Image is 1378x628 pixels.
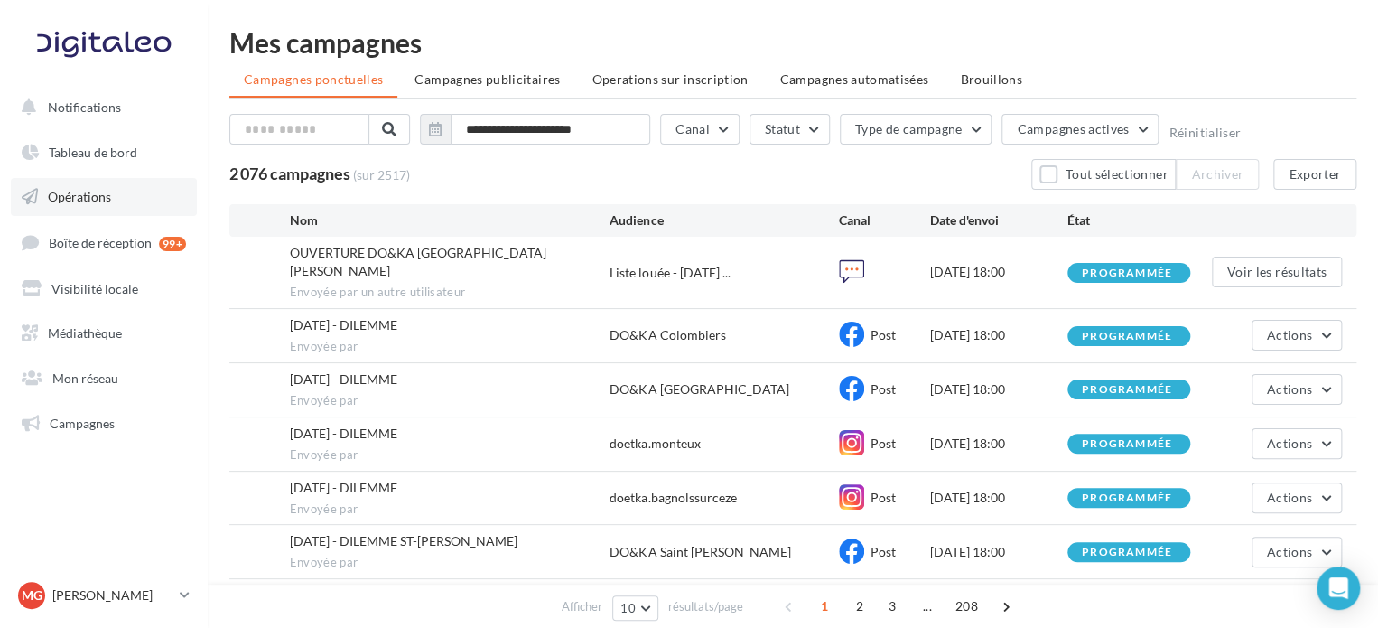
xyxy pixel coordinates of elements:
[159,237,186,251] div: 99+
[610,326,725,344] div: DO&KA Colombiers
[49,235,152,250] span: Boîte de réception
[49,145,137,160] span: Tableau de bord
[22,586,42,605] span: MG
[1067,211,1205,230] div: État
[871,381,896,397] span: Post
[930,489,1067,507] div: [DATE] 18:00
[948,592,985,621] span: 208
[668,598,743,615] span: résultats/page
[960,71,1022,87] span: Brouillons
[14,578,193,613] a: MG [PERSON_NAME]
[1317,567,1360,610] div: Open Intercom Messenger
[353,166,410,184] span: (sur 2517)
[930,435,1067,453] div: [DATE] 18:00
[1252,428,1342,459] button: Actions
[1031,159,1176,190] button: Tout sélectionner
[591,71,748,87] span: Operations sur inscription
[562,598,602,615] span: Afficher
[290,501,610,518] span: Envoyée par
[1082,384,1172,396] div: programmée
[1267,490,1312,505] span: Actions
[610,264,730,282] span: Liste louée - [DATE] ...
[1082,331,1172,342] div: programmée
[1252,320,1342,351] button: Actions
[610,489,736,507] div: doetka.bagnolssurceze
[780,71,929,87] span: Campagnes automatisées
[48,189,111,204] span: Opérations
[290,317,397,333] span: 30/09/2025 - DILEMME
[930,211,1067,230] div: Date d'envoi
[1169,126,1241,140] button: Réinitialiser
[290,447,610,464] span: Envoyée par
[48,99,121,115] span: Notifications
[750,114,830,145] button: Statut
[290,393,610,409] span: Envoyée par
[11,314,197,352] a: Médiathèque
[871,544,896,559] span: Post
[913,592,942,621] span: ...
[871,436,896,451] span: Post
[290,211,610,230] div: Nom
[11,270,197,308] a: Visibilité locale
[610,211,838,230] div: Audience
[930,263,1067,281] div: [DATE] 18:00
[878,592,907,621] span: 3
[620,601,636,615] span: 10
[11,178,197,216] a: Opérations
[290,285,610,301] span: Envoyée par un autre utilisateur
[52,370,118,386] span: Mon réseau
[290,339,610,355] span: Envoyée par
[840,114,992,145] button: Type de campagne
[930,380,1067,398] div: [DATE] 18:00
[290,555,610,571] span: Envoyée par
[1267,381,1312,397] span: Actions
[810,592,839,621] span: 1
[1267,327,1312,342] span: Actions
[52,586,172,605] p: [PERSON_NAME]
[414,71,560,87] span: Campagnes publicitaires
[229,29,1356,56] div: Mes campagnes
[290,533,517,548] span: 30/09/2025 - DILEMME ST-JEAN-DE-LUZ
[871,490,896,505] span: Post
[290,245,546,278] span: OUVERTURE DO&KA Saint-Jean-de-Luz
[610,543,790,561] div: DO&KA Saint [PERSON_NAME]
[610,435,700,453] div: doetka.monteux
[290,426,397,441] span: 30/09/2025 - DILEMME
[612,595,658,621] button: 10
[11,360,197,398] a: Mon réseau
[229,164,350,183] span: 2 076 campagnes
[1082,547,1172,558] div: programmée
[1252,374,1342,405] button: Actions
[1267,436,1312,451] span: Actions
[1001,114,1159,145] button: Campagnes actives
[1176,159,1259,190] button: Archiver
[1082,438,1172,450] div: programmée
[51,280,138,295] span: Visibilité locale
[1017,121,1129,136] span: Campagnes actives
[50,416,115,431] span: Campagnes
[290,480,397,495] span: 30/09/2025 - DILEMME
[1212,257,1342,287] button: Voir les résultats
[660,114,740,145] button: Canal
[839,211,930,230] div: Canal
[290,371,397,387] span: 30/09/2025 - DILEMME
[11,89,190,127] button: Notifications
[48,325,122,341] span: Médiathèque
[1082,267,1172,279] div: programmée
[930,543,1067,561] div: [DATE] 18:00
[1252,537,1342,567] button: Actions
[1273,159,1356,190] button: Exporter
[1267,544,1312,559] span: Actions
[1252,483,1342,513] button: Actions
[930,326,1067,344] div: [DATE] 18:00
[845,592,874,621] span: 2
[11,223,197,262] a: Boîte de réception 99+
[1082,492,1172,504] div: programmée
[871,327,896,342] span: Post
[610,380,788,398] div: DO&KA [GEOGRAPHIC_DATA]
